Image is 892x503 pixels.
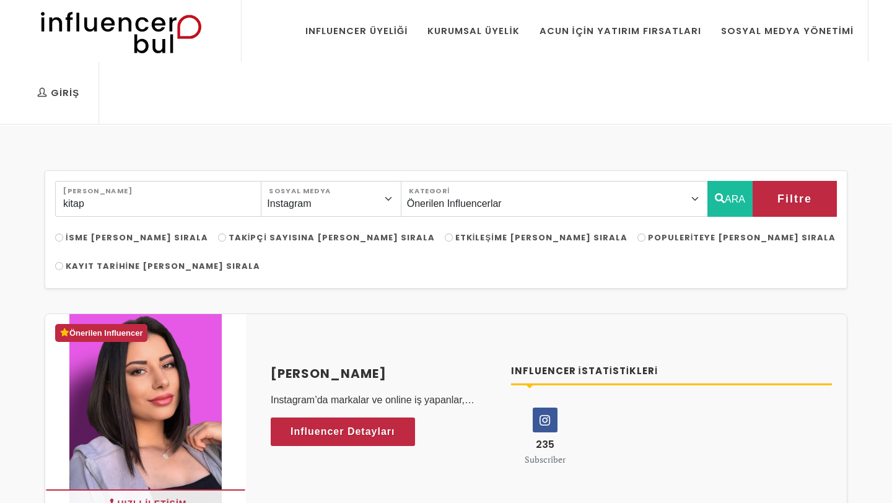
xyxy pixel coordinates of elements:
small: Subscriber [525,453,566,465]
div: Önerilen Influencer [55,324,147,342]
p: Instagram’da markalar ve online iş yapanlar, influencerlar için Instagram’da büyüme tüyoları payl... [271,393,496,408]
input: İsme [PERSON_NAME] Sırala [55,234,63,242]
span: Filtre [777,188,812,209]
span: Etkileşime [PERSON_NAME] Sırala [455,232,627,243]
button: Filtre [753,181,837,217]
span: Takipçi Sayısına [PERSON_NAME] Sırala [229,232,435,243]
h4: Influencer İstatistikleri [511,364,833,378]
div: Sosyal Medya Yönetimi [721,24,854,38]
input: Takipçi Sayısına [PERSON_NAME] Sırala [218,234,226,242]
input: Populeriteye [PERSON_NAME] Sırala [637,234,645,242]
div: Giriş [37,86,79,100]
div: Kurumsal Üyelik [427,24,519,38]
span: Populeriteye [PERSON_NAME] Sırala [648,232,836,243]
span: İsme [PERSON_NAME] Sırala [66,232,208,243]
input: Search.. [55,181,261,217]
div: Acun İçin Yatırım Fırsatları [540,24,701,38]
span: Kayıt Tarihine [PERSON_NAME] Sırala [66,260,260,272]
input: Kayıt Tarihine [PERSON_NAME] Sırala [55,262,63,270]
a: [PERSON_NAME] [271,364,496,383]
div: Influencer Üyeliği [305,24,408,38]
span: Influencer Detayları [291,422,395,441]
button: ARA [707,181,753,217]
a: Influencer Detayları [271,418,415,446]
span: 235 [536,437,554,452]
input: Etkileşime [PERSON_NAME] Sırala [445,234,453,242]
a: Giriş [28,62,89,124]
